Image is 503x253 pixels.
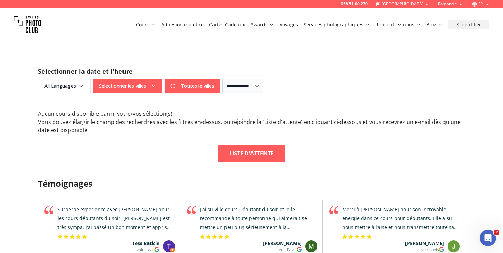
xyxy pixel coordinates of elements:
button: All Languages [38,79,91,93]
b: Liste d'attente [229,149,274,157]
a: Cours [136,21,156,28]
a: Cartes Cadeaux [209,21,245,28]
button: Voyages [277,20,301,29]
button: Adhésion membre [158,20,206,29]
button: S'identifier [448,20,489,29]
button: Sélectionner les villes [93,79,162,93]
span: 2 [494,230,499,235]
a: Rencontrez-nous [375,21,421,28]
button: Toutes le villes [165,79,220,93]
a: Services photographiques [304,21,370,28]
a: Blog [426,21,443,28]
button: Rencontrez-nous [373,20,424,29]
h2: Sélectionner la date et l'heure [38,66,465,76]
button: Blog [424,20,446,29]
button: Cours [133,20,158,29]
a: 058 51 00 270 [341,1,368,7]
img: Swiss photo club [14,11,41,38]
h3: Témoignages [38,178,465,189]
a: Liste d'attente [218,145,285,162]
a: Adhésion membre [161,21,204,28]
a: Voyages [280,21,298,28]
button: Awards [248,20,277,29]
a: Awards [250,21,274,28]
div: Aucun cours disponible parmi votre/vos sélection(s) . Vous pouvez élargir le champ des recherches... [38,110,465,134]
button: Services photographiques [301,20,373,29]
button: Cartes Cadeaux [206,20,248,29]
iframe: Intercom live chat [480,230,496,246]
span: All Languages [39,80,90,92]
